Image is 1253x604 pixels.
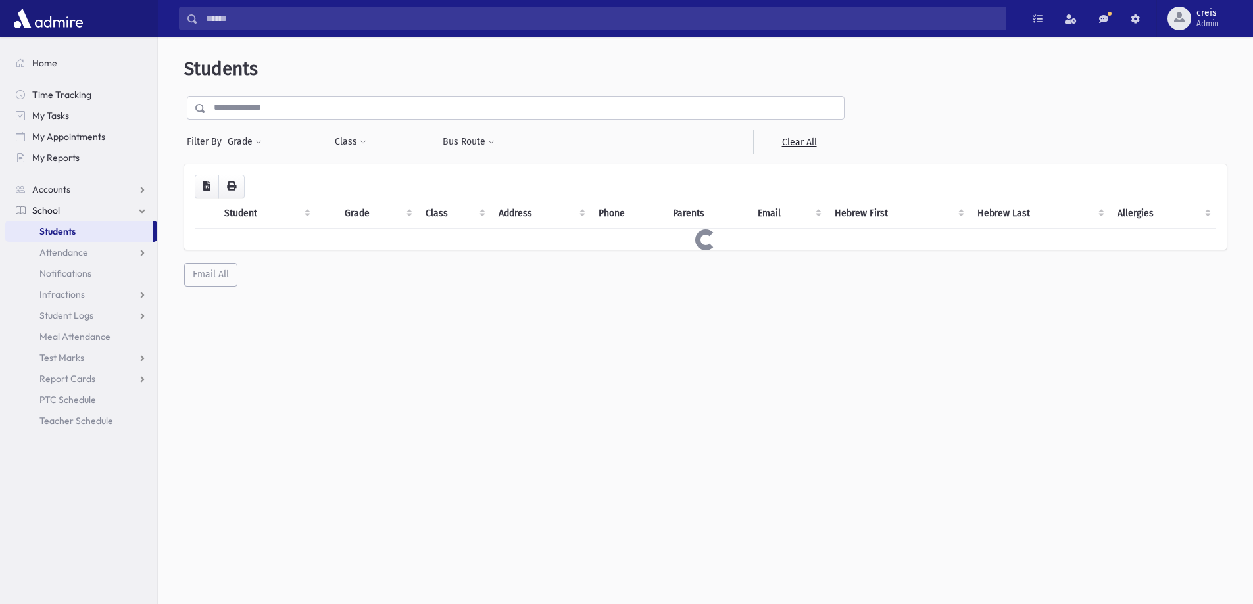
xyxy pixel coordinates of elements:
a: Report Cards [5,368,157,389]
button: Class [334,130,367,154]
span: Notifications [39,267,91,279]
th: Hebrew Last [970,198,1110,229]
a: My Tasks [5,105,157,126]
span: Test Marks [39,352,84,363]
span: Students [39,225,76,237]
a: My Appointments [5,126,157,147]
span: Student Logs [39,310,93,321]
a: PTC Schedule [5,389,157,410]
button: Print [218,175,245,198]
th: Phone [591,198,665,229]
span: Home [32,57,57,69]
span: Meal Attendance [39,331,111,342]
a: Notifications [5,263,157,284]
a: School [5,200,157,221]
span: Teacher Schedule [39,415,113,427]
button: CSV [195,175,219,198]
span: Report Cards [39,373,95,384]
span: Infractions [39,289,85,300]
a: Infractions [5,284,157,305]
img: AdmirePro [11,5,86,32]
span: My Appointments [32,131,105,143]
button: Email All [184,263,237,287]
a: Home [5,53,157,74]
input: Search [198,7,1006,30]
a: Clear All [753,130,845,154]
th: Class [418,198,491,229]
button: Grade [227,130,262,154]
span: School [32,204,60,216]
span: My Reports [32,152,80,164]
a: Test Marks [5,347,157,368]
span: Students [184,58,258,80]
a: Accounts [5,179,157,200]
th: Parents [665,198,750,229]
a: Time Tracking [5,84,157,105]
a: Teacher Schedule [5,410,157,431]
span: Time Tracking [32,89,91,101]
th: Grade [337,198,417,229]
th: Email [750,198,827,229]
button: Bus Route [442,130,495,154]
span: My Tasks [32,110,69,122]
span: Admin [1196,18,1219,29]
span: Accounts [32,183,70,195]
a: Students [5,221,153,242]
a: Student Logs [5,305,157,326]
th: Allergies [1110,198,1216,229]
span: Filter By [187,135,227,149]
th: Student [216,198,316,229]
span: creis [1196,8,1219,18]
th: Hebrew First [827,198,969,229]
a: Attendance [5,242,157,263]
a: Meal Attendance [5,326,157,347]
th: Address [491,198,591,229]
span: Attendance [39,246,88,258]
span: PTC Schedule [39,394,96,406]
a: My Reports [5,147,157,168]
